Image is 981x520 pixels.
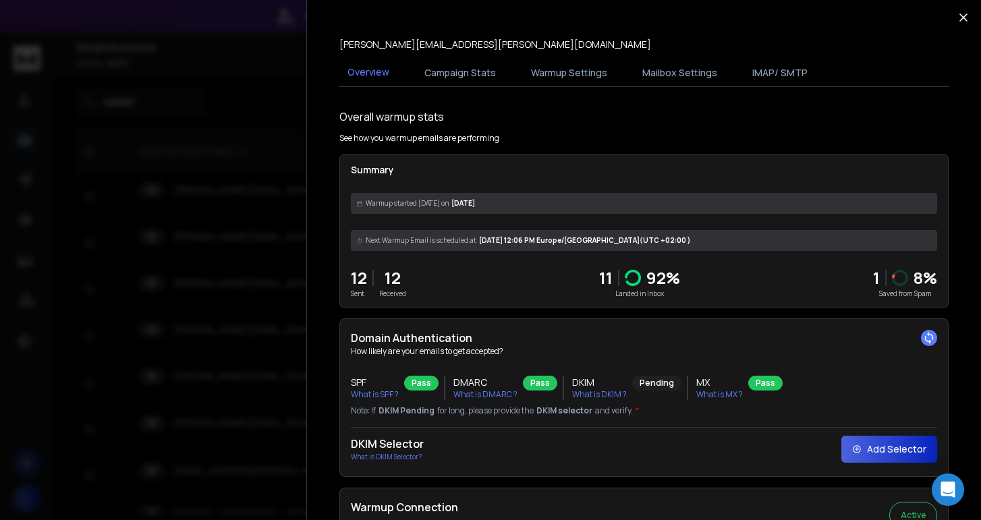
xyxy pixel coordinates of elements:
p: See how you warmup emails are performing [339,133,499,144]
div: Pass [523,376,557,391]
p: Received [379,289,406,299]
h1: Overall warmup stats [339,109,444,125]
p: Sent [351,289,367,299]
button: IMAP/ SMTP [744,58,816,88]
p: What is DMARC ? [453,389,517,400]
button: Mailbox Settings [634,58,725,88]
p: Summary [351,163,937,177]
div: [DATE] [351,193,937,214]
p: Saved from Spam [873,289,937,299]
p: 92 % [646,267,680,289]
div: Pass [404,376,439,391]
h2: DKIM Selector [351,436,424,452]
button: Campaign Stats [416,58,504,88]
p: How likely are your emails to get accepted? [351,346,937,357]
p: [PERSON_NAME][EMAIL_ADDRESS][PERSON_NAME][DOMAIN_NAME] [339,38,651,51]
p: What is MX ? [696,389,743,400]
h3: DKIM [572,376,627,389]
span: Next Warmup Email is scheduled at [366,235,476,245]
p: What is DKIM Selector? [351,452,424,462]
p: What is SPF ? [351,389,399,400]
button: Warmup Settings [523,58,615,88]
div: Pass [748,376,783,391]
h3: DMARC [453,376,517,389]
p: 11 [599,267,613,289]
span: DKIM selector [536,405,592,416]
span: Warmup started [DATE] on [366,198,449,208]
p: Note: If for long, please provide the and verify. [351,405,937,416]
p: 12 [379,267,406,289]
p: 8 % [914,267,937,289]
h3: SPF [351,376,399,389]
p: 12 [351,267,367,289]
p: What is DKIM ? [572,389,627,400]
button: Overview [339,57,397,88]
button: Add Selector [841,436,937,463]
strong: 1 [873,266,880,289]
span: DKIM Pending [379,405,435,416]
div: Open Intercom Messenger [932,473,964,506]
h3: MX [696,376,743,389]
div: Pending [632,376,681,391]
p: Landed in Inbox [599,289,680,299]
h2: Warmup Connection [351,499,758,515]
h2: Domain Authentication [351,330,937,346]
div: [DATE] 12:06 PM Europe/[GEOGRAPHIC_DATA] (UTC +02:00 ) [351,230,937,251]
